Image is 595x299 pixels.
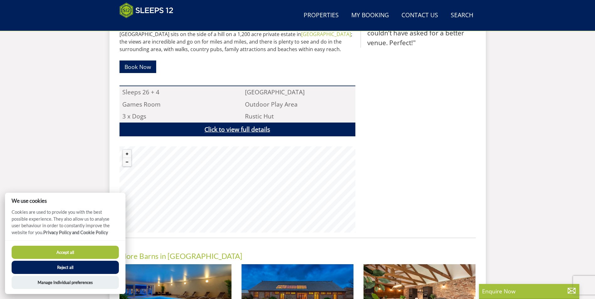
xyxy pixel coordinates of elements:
a: Book Now [120,60,156,73]
a: Contact Us [399,8,441,23]
p: [GEOGRAPHIC_DATA] sits on the side of a hill on a 1,200 acre private estate in ; the views are in... [120,30,355,53]
iframe: Customer reviews powered by Trustpilot [116,22,182,27]
li: Outdoor Play Area [242,98,355,110]
img: Sleeps 12 [120,3,173,18]
a: Properties [301,8,341,23]
button: Zoom out [123,158,131,166]
a: My Booking [349,8,391,23]
li: Games Room [120,98,233,110]
li: Sleeps 26 + 4 [120,86,233,98]
a: Search [448,8,476,23]
button: Zoom in [123,150,131,158]
p: Enquire Now [482,287,576,295]
button: Reject all [12,261,119,274]
li: 3 x Dogs [120,110,233,122]
p: Cookies are used to provide you with the best possible experience. They also allow us to analyse ... [5,209,125,240]
a: More Barns in [GEOGRAPHIC_DATA] [120,251,242,260]
a: Click to view full details [120,123,355,137]
li: [GEOGRAPHIC_DATA] [242,86,355,98]
li: Rustic Hut [242,110,355,122]
h2: We use cookies [5,198,125,204]
button: Manage Individual preferences [12,276,119,289]
a: Privacy Policy and Cookie Policy [43,230,108,235]
button: Accept all [12,246,119,259]
canvas: Map [120,146,355,233]
a: [GEOGRAPHIC_DATA] [301,31,351,38]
